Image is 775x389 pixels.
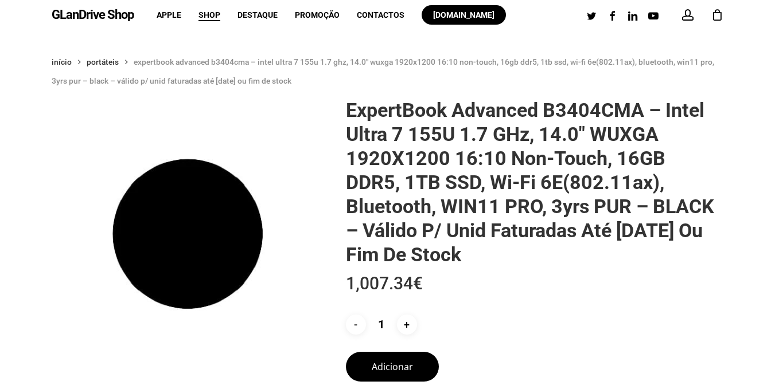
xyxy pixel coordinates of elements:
[157,10,181,19] span: Apple
[52,98,324,370] img: Placeholder
[397,315,417,335] input: +
[346,98,723,266] h1: ExpertBook Advanced B3404CMA – Intel Ultra 7 155U 1.7 GHz, 14.0″ WUXGA 1920X1200 16:10 Non-touch,...
[357,11,404,19] a: Contactos
[433,10,494,19] span: [DOMAIN_NAME]
[52,9,134,21] a: GLanDrive Shop
[368,315,395,335] input: Product quantity
[52,57,72,67] a: Início
[295,10,340,19] span: Promoção
[295,11,340,19] a: Promoção
[237,11,278,19] a: Destaque
[711,9,723,21] a: Cart
[346,352,439,382] button: Adicionar
[198,11,220,19] a: Shop
[198,10,220,19] span: Shop
[52,57,714,85] span: ExpertBook Advanced B3404CMA – Intel Ultra 7 155U 1.7 GHz, 14.0″ WUXGA 1920X1200 16:10 Non-touch,...
[413,273,423,293] span: €
[346,273,423,293] bdi: 1,007.34
[237,10,278,19] span: Destaque
[157,11,181,19] a: Apple
[422,11,506,19] a: [DOMAIN_NAME]
[346,315,366,335] input: -
[87,57,119,67] a: Portáteis
[357,10,404,19] span: Contactos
